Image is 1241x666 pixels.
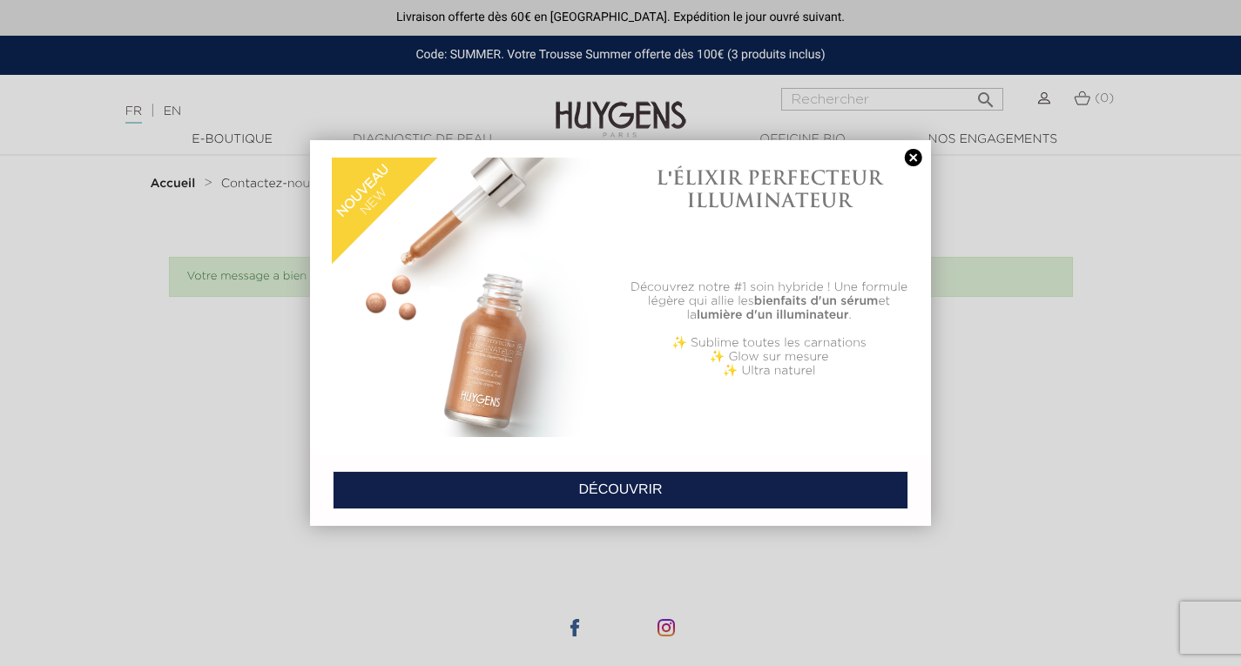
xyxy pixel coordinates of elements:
a: DÉCOUVRIR [333,471,908,509]
h1: L'ÉLIXIR PERFECTEUR ILLUMINATEUR [630,166,909,212]
p: ✨ Sublime toutes les carnations [630,336,909,350]
b: lumière d'un illuminateur [697,309,849,321]
p: ✨ Glow sur mesure [630,350,909,364]
p: ✨ Ultra naturel [630,364,909,378]
b: bienfaits d'un sérum [754,295,879,307]
p: Découvrez notre #1 soin hybride ! Une formule légère qui allie les et la . [630,280,909,322]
